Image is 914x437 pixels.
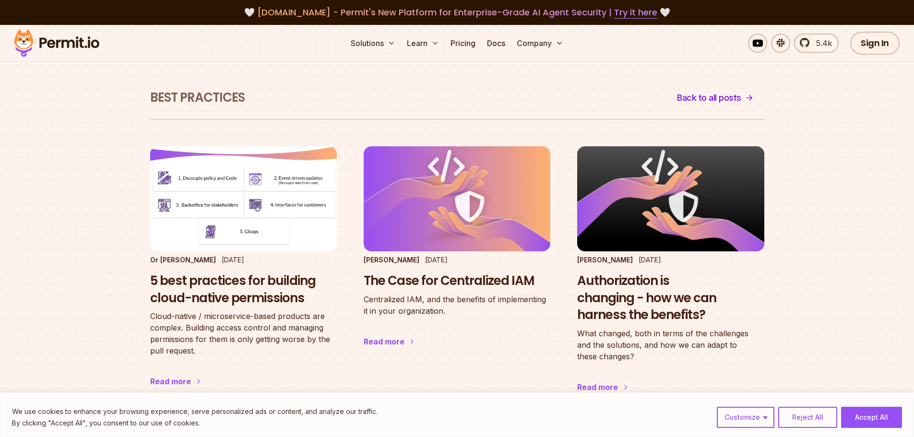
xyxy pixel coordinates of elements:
button: Learn [403,34,443,53]
p: [PERSON_NAME] [364,255,419,265]
p: By clicking "Accept All", you consent to our use of cookies. [12,417,378,429]
p: What changed, both in terms of the challenges and the solutions, and how we can adapt to these ch... [577,328,764,362]
h3: The Case for Centralized IAM [364,272,550,290]
p: We use cookies to enhance your browsing experience, serve personalized ads or content, and analyz... [12,406,378,417]
div: 🤍 🤍 [23,6,891,19]
button: Company [513,34,567,53]
time: [DATE] [222,256,244,264]
h3: 5 best practices for building cloud-native permissions [150,272,337,307]
h3: Authorization is changing - how we can harness the benefits? [577,272,764,324]
div: Read more [364,336,404,347]
p: [PERSON_NAME] [577,255,633,265]
span: 5.4k [810,37,832,49]
button: Customize [717,407,774,428]
button: Accept All [841,407,902,428]
a: Back to all posts [666,86,764,109]
time: [DATE] [639,256,661,264]
div: Read more [150,376,191,387]
img: 5 best practices for building cloud-native permissions [150,146,337,251]
p: Or [PERSON_NAME] [150,255,216,265]
button: Reject All [778,407,837,428]
a: Sign In [850,32,900,55]
p: Centralized IAM, and the benefits of implementing it in your organization. [364,294,550,317]
a: Pricing [447,34,479,53]
time: [DATE] [425,256,448,264]
a: Try it here [614,6,657,19]
span: Back to all posts [677,91,741,105]
img: Authorization is changing - how we can harness the benefits? [577,146,764,251]
img: The Case for Centralized IAM [364,146,550,251]
a: The Case for Centralized IAM [PERSON_NAME][DATE]The Case for Centralized IAMCentralized IAM, and ... [364,146,550,366]
a: Authorization is changing - how we can harness the benefits?[PERSON_NAME][DATE]Authorization is c... [577,146,764,412]
a: 5.4k [794,34,839,53]
h1: Best Practices [150,89,245,106]
button: Solutions [347,34,399,53]
img: Permit logo [10,27,104,59]
div: Read more [577,381,618,393]
a: 5 best practices for building cloud-native permissionsOr [PERSON_NAME][DATE]5 best practices for ... [150,146,337,406]
a: Docs [483,34,509,53]
span: [DOMAIN_NAME] - Permit's New Platform for Enterprise-Grade AI Agent Security | [257,6,657,18]
p: Cloud-native / microservice-based products are complex. Building access control and managing perm... [150,310,337,356]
